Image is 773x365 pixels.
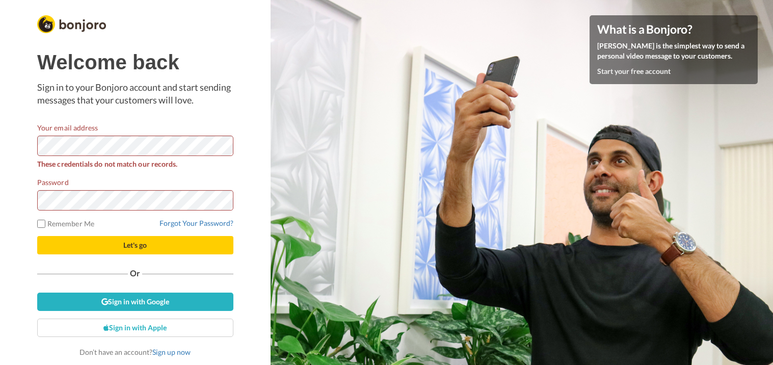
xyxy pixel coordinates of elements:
p: Sign in to your Bonjoro account and start sending messages that your customers will love. [37,81,233,107]
a: Forgot Your Password? [159,219,233,227]
label: Your email address [37,122,98,133]
label: Password [37,177,69,188]
span: Or [128,270,142,277]
span: Don’t have an account? [79,348,191,356]
input: Remember Me [37,220,45,228]
strong: These credentials do not match our records. [37,160,177,168]
button: Let's go [37,236,233,254]
a: Sign in with Google [37,293,233,311]
a: Sign up now [152,348,191,356]
h1: Welcome back [37,51,233,73]
p: [PERSON_NAME] is the simplest way to send a personal video message to your customers. [597,41,750,61]
a: Start your free account [597,67,671,75]
span: Let's go [123,241,147,249]
h4: What is a Bonjoro? [597,23,750,36]
label: Remember Me [37,218,94,229]
a: Sign in with Apple [37,319,233,337]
